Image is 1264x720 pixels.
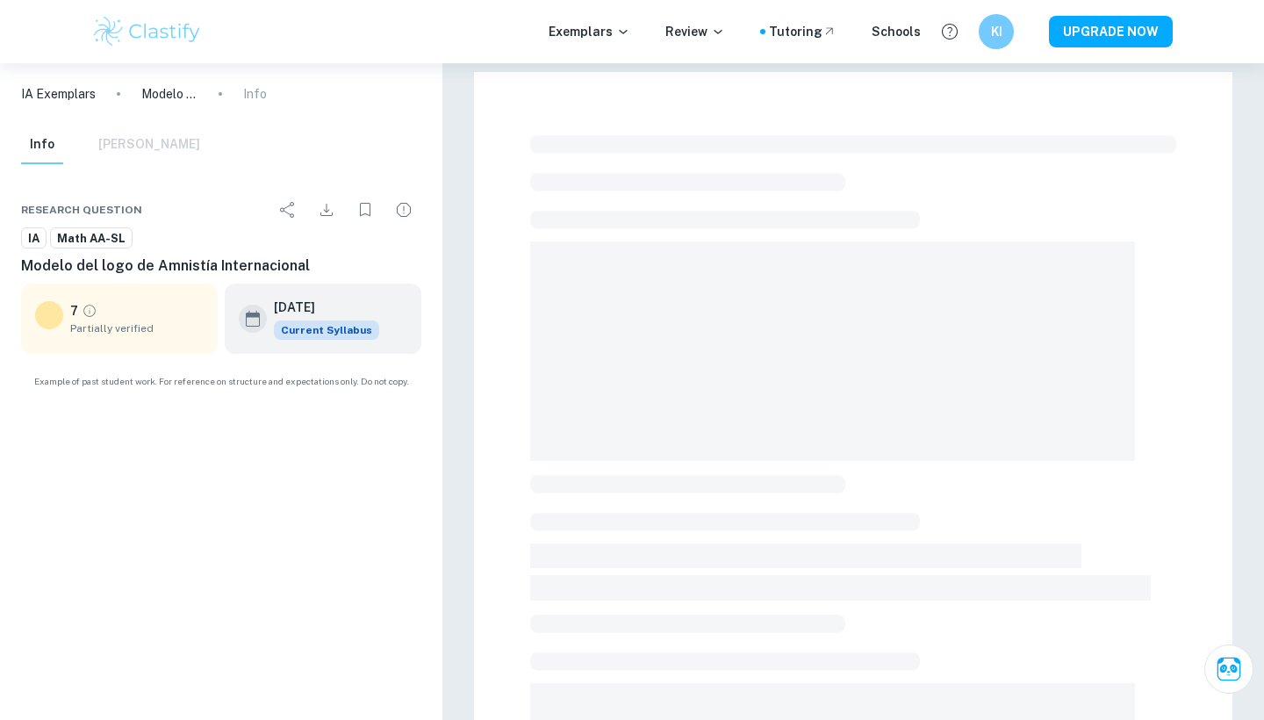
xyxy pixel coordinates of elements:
p: Info [243,84,267,104]
p: 7 [70,301,78,320]
span: Partially verified [70,320,204,336]
span: Research question [21,202,142,218]
h6: Modelo del logo de Amnistía Internacional [21,256,421,277]
div: Download [309,192,344,227]
div: This exemplar is based on the current syllabus. Feel free to refer to it for inspiration/ideas wh... [274,320,379,340]
button: Help and Feedback [935,17,965,47]
a: Schools [872,22,921,41]
p: Review [665,22,725,41]
span: Current Syllabus [274,320,379,340]
div: Bookmark [348,192,383,227]
div: Report issue [386,192,421,227]
button: Ask Clai [1204,644,1253,694]
h6: [DATE] [274,298,365,317]
span: Example of past student work. For reference on structure and expectations only. Do not copy. [21,375,421,388]
button: KI [979,14,1014,49]
img: Clastify logo [91,14,203,49]
h6: KI [987,22,1007,41]
a: Tutoring [769,22,837,41]
span: IA [22,230,46,248]
div: Share [270,192,305,227]
a: Math AA-SL [50,227,133,249]
a: Grade partially verified [82,303,97,319]
p: Modelo del logo de Amnistía Internacional [141,84,197,104]
button: UPGRADE NOW [1049,16,1173,47]
button: Info [21,126,63,164]
span: Math AA-SL [51,230,132,248]
a: IA [21,227,47,249]
a: IA Exemplars [21,84,96,104]
p: Exemplars [549,22,630,41]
